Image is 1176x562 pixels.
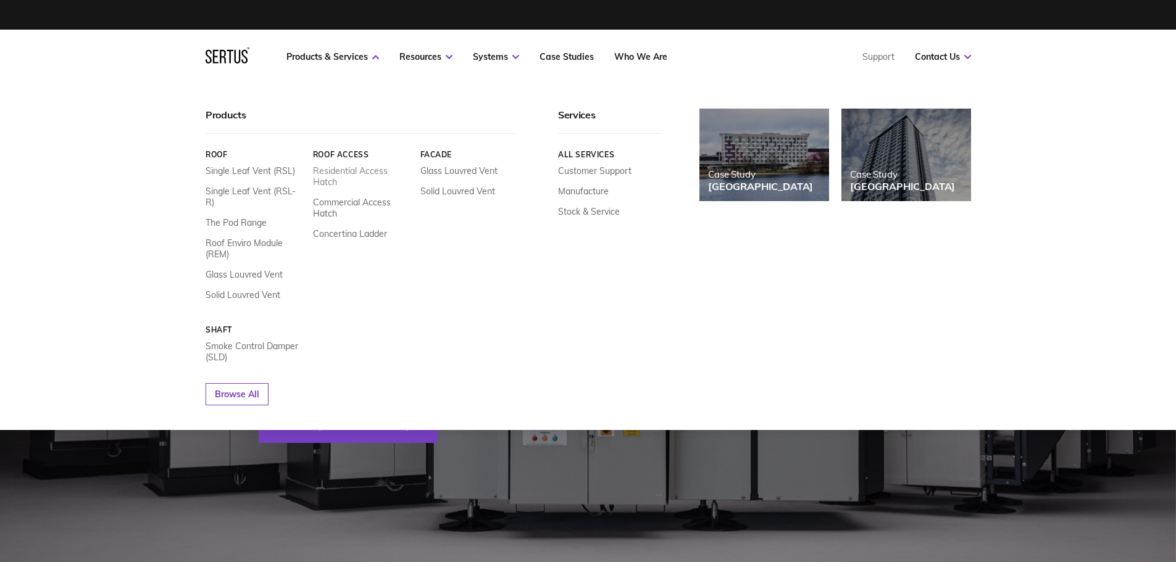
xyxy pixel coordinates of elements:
[420,150,518,159] a: Facade
[420,186,494,197] a: Solid Louvred Vent
[558,186,609,197] a: Manufacture
[206,269,283,280] a: Glass Louvred Vent
[312,165,411,188] a: Residential Access Hatch
[614,51,667,62] a: Who We Are
[206,238,304,260] a: Roof Enviro Module (REM)
[558,150,662,159] a: All services
[206,165,295,176] a: Single Leaf Vent (RSL)
[473,51,519,62] a: Systems
[558,206,620,217] a: Stock & Service
[206,150,304,159] a: Roof
[206,186,304,208] a: Single Leaf Vent (RSL-R)
[312,150,411,159] a: Roof Access
[312,197,411,219] a: Commercial Access Hatch
[206,289,280,300] a: Solid Louvred Vent
[206,109,518,134] div: Products
[708,168,813,180] div: Case Study
[206,217,267,228] a: The Pod Range
[206,325,304,334] a: Shaft
[558,165,632,176] a: Customer Support
[915,51,971,62] a: Contact Us
[699,109,829,201] a: Case Study[GEOGRAPHIC_DATA]
[708,180,813,192] div: [GEOGRAPHIC_DATA]
[399,51,452,62] a: Resources
[286,51,379,62] a: Products & Services
[850,168,955,180] div: Case Study
[862,51,895,62] a: Support
[420,165,497,176] a: Glass Louvred Vent
[206,383,269,405] a: Browse All
[206,341,304,363] a: Smoke Control Damper (SLD)
[558,109,662,134] div: Services
[954,419,1176,562] iframe: Chat Widget
[540,51,594,62] a: Case Studies
[312,228,386,239] a: Concertina Ladder
[841,109,971,201] a: Case Study[GEOGRAPHIC_DATA]
[850,180,955,192] div: [GEOGRAPHIC_DATA]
